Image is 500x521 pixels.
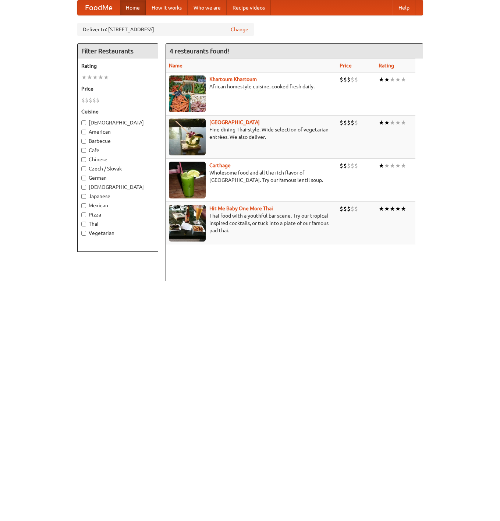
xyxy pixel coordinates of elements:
[351,75,354,84] li: $
[384,162,390,170] li: ★
[379,119,384,127] li: ★
[354,75,358,84] li: $
[81,220,154,228] label: Thai
[81,229,154,237] label: Vegetarian
[81,176,86,180] input: German
[340,75,343,84] li: $
[81,166,86,171] input: Czech / Slovak
[379,205,384,213] li: ★
[81,120,86,125] input: [DEMOGRAPHIC_DATA]
[379,162,384,170] li: ★
[169,63,182,68] a: Name
[395,119,401,127] li: ★
[78,0,120,15] a: FoodMe
[351,205,354,213] li: $
[401,205,406,213] li: ★
[81,203,86,208] input: Mexican
[81,108,154,115] h5: Cuisine
[343,205,347,213] li: $
[81,156,154,163] label: Chinese
[231,26,248,33] a: Change
[340,119,343,127] li: $
[209,76,257,82] a: Khartoum Khartoum
[384,119,390,127] li: ★
[81,231,86,236] input: Vegetarian
[390,205,395,213] li: ★
[146,0,188,15] a: How it works
[351,119,354,127] li: $
[87,73,92,81] li: ★
[81,128,154,135] label: American
[81,185,86,190] input: [DEMOGRAPHIC_DATA]
[170,47,229,54] ng-pluralize: 4 restaurants found!
[81,193,154,200] label: Japanese
[351,162,354,170] li: $
[343,162,347,170] li: $
[347,119,351,127] li: $
[340,162,343,170] li: $
[81,212,86,217] input: Pizza
[395,205,401,213] li: ★
[209,205,273,211] a: Hit Me Baby One More Thai
[81,73,87,81] li: ★
[188,0,227,15] a: Who we are
[343,75,347,84] li: $
[81,147,154,154] label: Cafe
[347,205,351,213] li: $
[92,96,96,104] li: $
[81,157,86,162] input: Chinese
[85,96,89,104] li: $
[379,75,384,84] li: ★
[354,119,358,127] li: $
[81,137,154,145] label: Barbecue
[81,62,154,70] h5: Rating
[340,205,343,213] li: $
[169,75,206,112] img: khartoum.jpg
[227,0,271,15] a: Recipe videos
[169,169,334,184] p: Wholesome food and all the rich flavor of [GEOGRAPHIC_DATA]. Try our famous lentil soup.
[89,96,92,104] li: $
[92,73,98,81] li: ★
[77,23,254,36] div: Deliver to: [STREET_ADDRESS]
[81,211,154,218] label: Pizza
[169,119,206,155] img: satay.jpg
[81,202,154,209] label: Mexican
[390,119,395,127] li: ★
[98,73,103,81] li: ★
[384,75,390,84] li: ★
[169,212,334,234] p: Thai food with a youthful bar scene. Try our tropical inspired cocktails, or tuck into a plate of...
[401,75,406,84] li: ★
[81,194,86,199] input: Japanese
[401,162,406,170] li: ★
[78,44,158,59] h4: Filter Restaurants
[343,119,347,127] li: $
[347,162,351,170] li: $
[379,63,394,68] a: Rating
[169,205,206,242] img: babythai.jpg
[340,63,352,68] a: Price
[81,165,154,172] label: Czech / Slovak
[81,174,154,182] label: German
[209,162,231,168] a: Carthage
[209,119,260,125] a: [GEOGRAPHIC_DATA]
[81,119,154,126] label: [DEMOGRAPHIC_DATA]
[384,205,390,213] li: ★
[81,148,86,153] input: Cafe
[169,162,206,198] img: carthage.jpg
[81,85,154,92] h5: Price
[96,96,100,104] li: $
[169,83,334,90] p: African homestyle cuisine, cooked fresh daily.
[395,162,401,170] li: ★
[390,162,395,170] li: ★
[120,0,146,15] a: Home
[395,75,401,84] li: ★
[81,222,86,226] input: Thai
[81,96,85,104] li: $
[393,0,415,15] a: Help
[103,73,109,81] li: ★
[169,126,334,141] p: Fine dining Thai-style. Wide selection of vegetarian entrées. We also deliver.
